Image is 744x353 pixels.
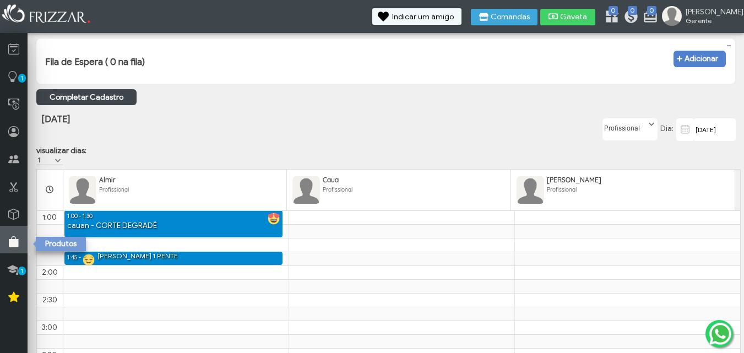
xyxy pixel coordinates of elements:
span: 0 [647,6,656,15]
button: Adicionar [674,51,726,67]
div: [PERSON_NAME] 1 PENTE [97,252,178,261]
button: − [723,40,735,51]
span: 3:00 [42,323,57,332]
span: 1 [18,74,26,83]
img: whatsapp.png [707,321,734,347]
span: Gaveta [560,13,588,21]
span: Caua [323,176,339,184]
img: agendado.png [83,254,95,266]
span: 0 [609,6,618,15]
a: 0 [623,9,634,26]
span: 2:30 [42,295,57,305]
img: calendar-01.svg [678,123,692,136]
label: visualizar dias: [36,146,86,155]
span: Profissional [99,186,129,193]
span: Profissional [547,186,577,193]
span: Indicar um amigo [392,13,454,21]
img: realizado.png [268,213,280,225]
span: Almir [99,176,116,184]
span: [DATE] [41,113,70,125]
span: 1:00 - 1:30 [67,213,93,220]
span: Comandas [491,13,530,21]
img: FuncionarioFotoBean_get.xhtml [517,176,544,204]
span: 0 [628,6,637,15]
button: Gaveta [540,9,595,25]
span: 1 [18,267,26,275]
a: 0 [643,9,654,26]
label: 1 [36,155,53,165]
label: Profissional [603,119,647,133]
div: cauan - CORTE DEGRADÊ [64,221,283,231]
button: Indicar um amigo [372,8,461,25]
img: FuncionarioFotoBean_get.xhtml [292,176,320,204]
button: Comandas [471,9,537,25]
img: FuncionarioFotoBean_get.xhtml [69,176,96,204]
a: Completar Cadastro [36,89,137,105]
span: 1:00 [42,213,57,222]
span: Profissional [323,186,352,193]
h3: Fila de Espera ( 0 na fila) [45,56,145,68]
span: Gerente [686,17,735,25]
a: [PERSON_NAME] Gerente [662,6,738,28]
span: Dia: [660,124,674,133]
a: 0 [604,9,615,26]
span: [PERSON_NAME] [547,176,601,184]
span: 2:00 [42,268,58,277]
input: data [694,118,736,141]
div: Produtos [36,237,86,251]
span: [PERSON_NAME] [686,7,735,17]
